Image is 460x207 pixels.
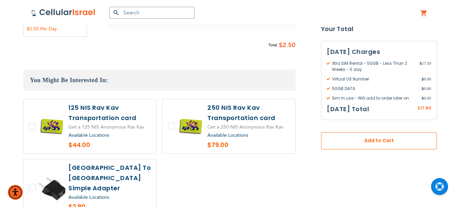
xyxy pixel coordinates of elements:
h3: [DATE] Charges [327,47,431,57]
a: Available Locations [68,194,109,201]
span: You Might Be Interested In: [30,77,108,84]
span: $ [422,95,424,101]
span: Sim in use - Will add to order later on [327,95,422,101]
span: Virtual US Number [327,76,422,82]
span: 0.00 [422,95,431,101]
span: $ [422,76,424,82]
span: Add to Cart [344,137,414,145]
span: $ [417,105,420,112]
span: 2.50 [283,40,296,50]
span: Total [268,42,277,49]
span: 0.00 [422,86,431,92]
span: $ [279,40,283,50]
span: Xtra SIM Rental - 50GB - Less Than 2 Weeks - 5 day [327,60,419,73]
span: 17.50 [419,60,431,73]
strong: Your Total [321,24,437,34]
a: Available Locations [207,132,248,138]
div: Accessibility Menu [8,185,23,200]
span: 50GB DATA [327,86,422,92]
span: 0.00 [422,76,431,82]
span: 17.50 [420,105,431,111]
img: Cellular Israel Logo [31,9,96,17]
input: Search [109,7,194,19]
a: Available Locations [68,132,109,138]
span: $ [419,60,422,66]
button: Add to Cart [321,132,437,149]
span: $ [422,86,424,92]
h3: [DATE] Total [327,104,369,114]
